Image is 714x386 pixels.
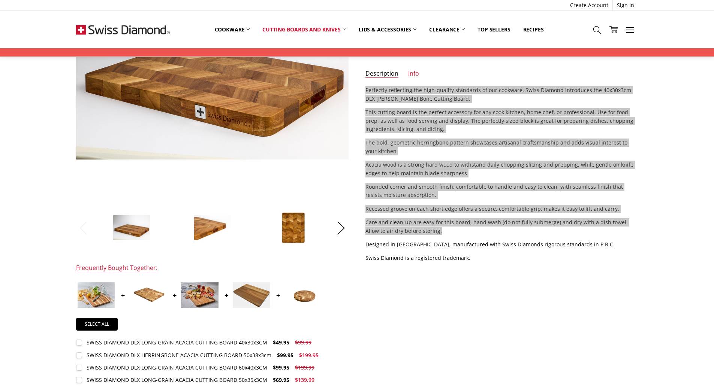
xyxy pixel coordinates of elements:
p: Care and clean-up are easy for this board, hand wash (do not fully submerge) and dry with a dish ... [365,218,638,235]
p: Rounded corner and smooth finish, comfortable to handle and easy to clean, with seamless finish t... [365,183,638,200]
img: SWISS DIAMOND DLX LONG-GRAIN ACACIA CUTTING BOARD 40x30x3CM [78,282,115,308]
p: This cutting board is the perfect accessory for any cook kitchen, home chef, or professional. Use... [365,108,638,133]
a: Description [365,70,398,78]
a: Info [408,70,419,78]
a: Select all [76,318,118,331]
a: Top Sellers [471,21,516,38]
img: SWISS DIAMOND DLX HERRING BONE CUTTING BOARD 40x30x3CM [278,209,308,246]
div: Frequently Bought Together: [76,264,157,273]
span: $99.95 [277,352,293,359]
div: SWISS DIAMOND DLX LONG-GRAIN ACACIA CUTTING BOARD 40x30x3CM [87,339,267,346]
img: SWISS DIAMOND DLX HERRINGBONE ACACIA CUTTING BOARD 50x38x3cm [129,283,167,308]
img: SWISS DIAMOND DLX ROUND HERRINGBONE ACACIA CUTTING BOARD 38x3cm [284,283,322,308]
p: Designed in [GEOGRAPHIC_DATA], manufactured with Swiss Diamonds rigorous standards in P.R.C. [365,240,638,249]
button: Previous [76,216,91,239]
p: Perfectly reflecting the high-quality standards of our cookware, Swiss Diamond introduces the 40x... [365,86,638,103]
img: SWISS DIAMOND DLX HERRING BONE CUTTING BOARD 40x30x3CM [113,215,150,240]
button: Next [334,216,349,239]
a: Recipes [517,21,550,38]
div: SWISS DIAMOND DLX HERRINGBONE ACACIA CUTTING BOARD 50x38x3cm [87,352,271,359]
p: Acacia wood is a strong hard wood to withstand daily chopping slicing and prepping, while gentle ... [365,161,638,177]
span: $49.95 [273,339,289,346]
span: $139.99 [295,376,314,383]
div: SWISS DIAMOND DLX LONG-GRAIN ACACIA CUTTING BOARD 60x40x3CM [87,364,267,371]
span: $99.99 [295,339,311,346]
a: Cookware [208,21,256,38]
span: $99.95 [273,364,289,371]
span: $199.99 [295,364,314,371]
img: Free Shipping On Every Order [76,11,170,48]
p: The bold, geometric herringbone pattern showcases artisanal craftsmanship and adds visual interes... [365,139,638,155]
div: SWISS DIAMOND DLX LONG-GRAIN ACACIA CUTTING BOARD 50x35x3CM [87,376,267,383]
img: SWISS DIAMOND DLX LONG-GRAIN ACACIA CUTTING BOARD 50x35x3CM [233,282,270,308]
a: Lids & Accessories [352,21,423,38]
span: $199.95 [299,352,319,359]
a: Cutting boards and knives [256,21,352,38]
img: SWISS DIAMOND DLX HERRING BONE CUTTING BOARD 40x30x3CM [194,215,231,240]
span: $69.95 [273,376,289,383]
a: Clearance [423,21,471,38]
img: SWISS DIAMOND DLX LONG-GRAIN ACACIA CUTTING BOARD 60x40x3CM [181,282,219,308]
p: Swiss Diamond is a registered trademark. [365,254,638,262]
p: Recessed groove on each short edge offers a secure, comfortable grip, makes it easy to lift and c... [365,205,638,213]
